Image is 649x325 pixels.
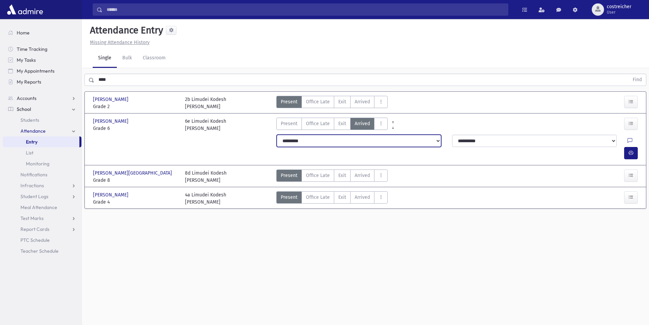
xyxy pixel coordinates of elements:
[338,120,346,127] span: Exit
[137,49,171,68] a: Classroom
[26,139,37,145] span: Entry
[20,128,46,134] span: Attendance
[3,180,81,191] a: Infractions
[17,57,36,63] span: My Tasks
[185,118,226,132] div: 6e Limudei Kodesh [PERSON_NAME]
[103,3,508,16] input: Search
[117,49,137,68] a: Bulk
[3,104,81,115] a: School
[355,98,370,105] span: Arrived
[185,169,227,184] div: 8d Limudei Kodesh [PERSON_NAME]
[281,98,297,105] span: Present
[3,27,81,38] a: Home
[3,65,81,76] a: My Appointments
[276,96,388,110] div: AttTypes
[3,191,81,202] a: Student Logs
[281,172,297,179] span: Present
[338,172,346,179] span: Exit
[276,169,388,184] div: AttTypes
[20,172,47,178] span: Notifications
[338,98,346,105] span: Exit
[93,198,178,206] span: Grade 4
[3,169,81,180] a: Notifications
[5,3,45,16] img: AdmirePro
[93,191,130,198] span: [PERSON_NAME]
[20,237,50,243] span: PTC Schedule
[3,158,81,169] a: Monitoring
[90,40,150,45] u: Missing Attendance History
[607,10,631,15] span: User
[26,150,33,156] span: List
[306,120,330,127] span: Office Late
[17,68,55,74] span: My Appointments
[20,182,44,189] span: Infractions
[93,103,178,110] span: Grade 2
[276,191,388,206] div: AttTypes
[3,136,79,147] a: Entry
[3,213,81,224] a: Test Marks
[3,125,81,136] a: Attendance
[20,117,39,123] span: Students
[3,235,81,246] a: PTC Schedule
[306,194,330,201] span: Office Late
[93,96,130,103] span: [PERSON_NAME]
[20,226,49,232] span: Report Cards
[3,55,81,65] a: My Tasks
[17,46,47,52] span: Time Tracking
[3,224,81,235] a: Report Cards
[17,95,36,101] span: Accounts
[338,194,346,201] span: Exit
[3,147,81,158] a: List
[26,161,49,167] span: Monitoring
[17,30,30,36] span: Home
[87,40,150,45] a: Missing Attendance History
[20,215,44,221] span: Test Marks
[355,172,370,179] span: Arrived
[3,246,81,256] a: Teacher Schedule
[607,4,631,10] span: costreicher
[3,44,81,55] a: Time Tracking
[20,248,59,254] span: Teacher Schedule
[93,169,173,177] span: [PERSON_NAME][GEOGRAPHIC_DATA]
[93,177,178,184] span: Grade 8
[20,193,48,200] span: Student Logs
[355,194,370,201] span: Arrived
[281,120,297,127] span: Present
[3,93,81,104] a: Accounts
[185,191,226,206] div: 4a Limudei Kodesh [PERSON_NAME]
[306,172,330,179] span: Office Late
[93,118,130,125] span: [PERSON_NAME]
[93,49,117,68] a: Single
[3,76,81,87] a: My Reports
[3,115,81,125] a: Students
[17,79,41,85] span: My Reports
[87,25,163,36] h5: Attendance Entry
[185,96,226,110] div: 2b Limudei Kodesh [PERSON_NAME]
[20,204,57,210] span: Meal Attendance
[93,125,178,132] span: Grade 6
[281,194,297,201] span: Present
[17,106,31,112] span: School
[276,118,388,132] div: AttTypes
[355,120,370,127] span: Arrived
[629,74,646,86] button: Find
[306,98,330,105] span: Office Late
[3,202,81,213] a: Meal Attendance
